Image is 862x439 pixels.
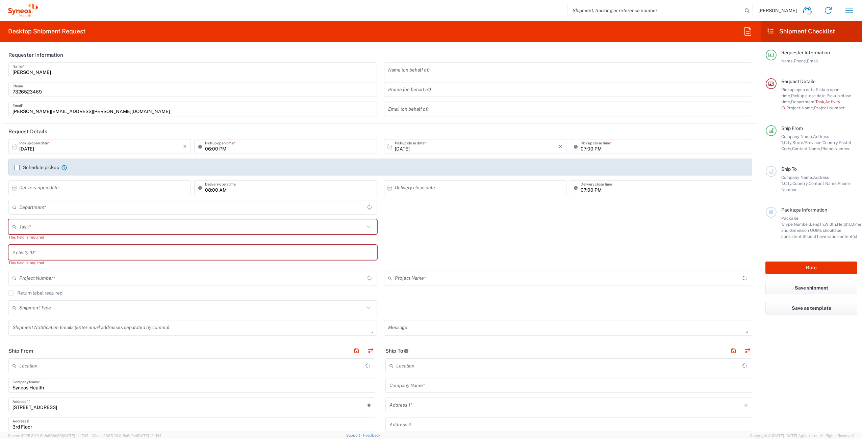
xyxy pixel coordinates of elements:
[8,52,63,58] h2: Requester Information
[767,27,835,35] h2: Shipment Checklist
[765,302,857,314] button: Save as template
[559,141,562,152] i: ×
[803,234,857,239] span: Should have valid content(s)
[92,434,161,438] span: Client: 2025.20.0-8c6e0cf
[750,433,854,439] span: Copyright © [DATE]-[DATE] Agistix Inc., All Rights Reserved
[765,262,857,274] button: Rate
[8,434,88,438] span: Server: 2025.20.0-5efa686e39f
[8,348,33,354] h2: Ship From
[784,222,794,227] span: Type,
[792,181,809,186] span: Country,
[784,181,792,186] span: City,
[781,58,794,63] span: Name,
[137,434,161,438] span: [DATE] 12:11:14
[794,222,810,227] span: Number,
[758,7,797,13] span: [PERSON_NAME]
[781,207,827,213] span: Package Information
[781,175,813,180] span: Company Name,
[8,128,47,135] h2: Request Details
[810,222,825,227] span: Length,
[809,181,838,186] span: Contact Name,
[781,87,816,92] span: Pickup open date,
[8,290,62,296] label: Return label required
[837,222,851,227] span: Height,
[792,140,822,145] span: State/Province,
[781,50,830,55] span: Requester Information
[781,166,797,172] span: Ship To
[8,27,85,35] h2: Desktop Shipment Request
[825,222,837,227] span: Width,
[567,4,742,17] input: Shipment, tracking or reference number
[784,140,792,145] span: City,
[807,58,818,63] span: Email
[786,105,814,110] span: Project Name,
[781,134,813,139] span: Company Name,
[363,433,380,437] a: Feedback
[14,165,59,170] label: Schedule pickup
[8,234,377,240] div: This field is required
[346,433,363,437] a: Support
[183,141,187,152] i: ×
[791,93,827,98] span: Pickup close date,
[814,105,845,110] span: Project Number
[791,99,815,104] span: Department,
[765,282,857,294] button: Save shipment
[794,58,807,63] span: Phone,
[781,79,815,84] span: Request Details
[63,434,88,438] span: [DATE] 11:47:12
[822,140,839,145] span: Country,
[821,146,850,151] span: Phone Number
[385,348,409,354] h2: Ship To
[815,99,825,104] span: Task,
[781,216,798,227] span: Package 1:
[792,146,821,151] span: Contact Name,
[781,126,803,131] span: Ship From
[8,260,377,266] div: This field is required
